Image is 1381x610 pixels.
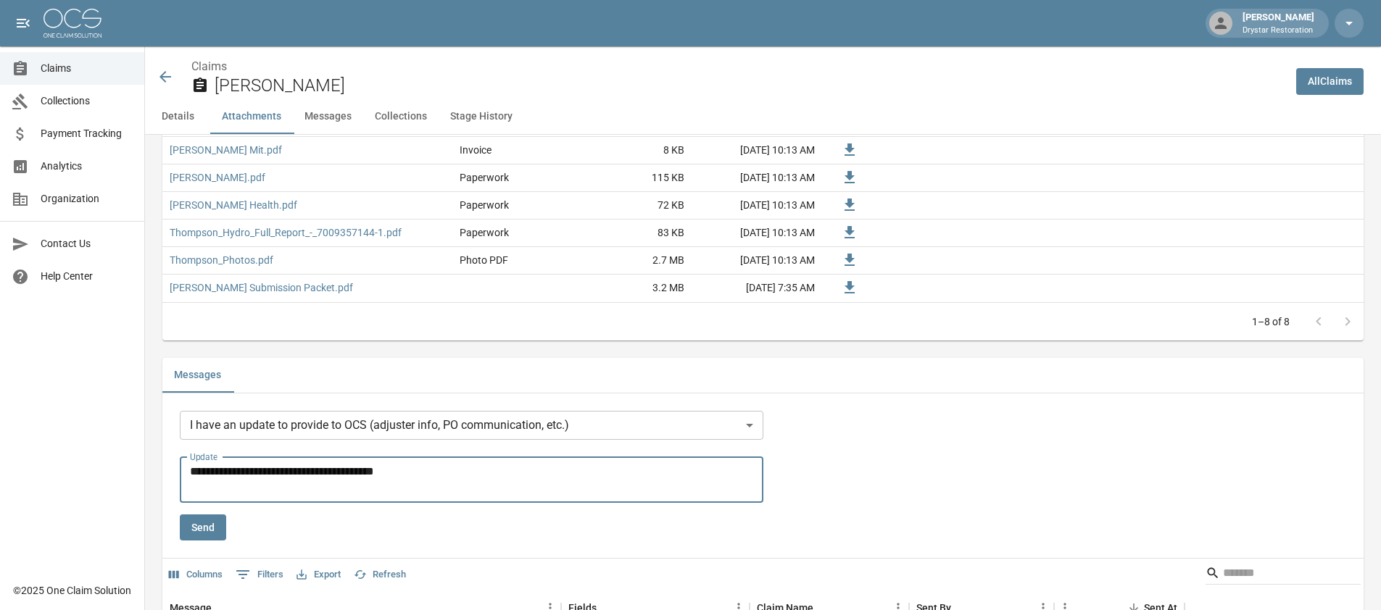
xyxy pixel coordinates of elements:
a: [PERSON_NAME] Health.pdf [170,198,297,212]
button: Export [293,564,344,586]
span: Collections [41,93,133,109]
div: 72 KB [583,192,692,220]
a: [PERSON_NAME] Submission Packet.pdf [170,280,353,295]
a: [PERSON_NAME] Mit.pdf [170,143,282,157]
div: [DATE] 7:35 AM [692,275,822,302]
div: Paperwork [460,170,509,185]
button: Attachments [210,99,293,134]
span: Payment Tracking [41,126,133,141]
div: Photo PDF [460,253,508,267]
button: Send [180,514,226,541]
div: Invoice [460,143,492,157]
span: Contact Us [41,236,133,251]
a: Thompson_Hydro_Full_Report_-_7009357144-1.pdf [170,225,402,240]
span: Analytics [41,159,133,174]
button: Collections [363,99,439,134]
span: Claims [41,61,133,76]
button: Refresh [350,564,410,586]
div: [DATE] 10:13 AM [692,220,822,247]
button: Messages [293,99,363,134]
span: Help Center [41,269,133,284]
p: Drystar Restoration [1243,25,1314,37]
div: [DATE] 10:13 AM [692,247,822,275]
div: anchor tabs [145,99,1381,134]
div: 115 KB [583,164,692,192]
button: Show filters [232,563,287,586]
img: ocs-logo-white-transparent.png [43,9,101,38]
div: I have an update to provide to OCS (adjuster info, PO communication, etc.) [180,411,763,440]
div: 83 KB [583,220,692,247]
div: [DATE] 10:13 AM [692,192,822,220]
div: [DATE] 10:13 AM [692,164,822,192]
button: open drawer [9,9,38,38]
div: Paperwork [460,225,509,240]
label: Update [190,451,217,463]
div: related-list tabs [162,358,1364,393]
a: [PERSON_NAME].pdf [170,170,265,185]
div: [DATE] 10:13 AM [692,137,822,164]
div: 3.2 MB [583,275,692,302]
div: Search [1206,561,1361,588]
button: Stage History [439,99,524,134]
div: 2.7 MB [583,247,692,275]
nav: breadcrumb [191,58,1285,75]
a: Claims [191,59,227,73]
button: Details [145,99,210,134]
a: Thompson_Photos.pdf [170,253,273,267]
div: Paperwork [460,198,509,212]
button: Messages [162,358,233,393]
div: © 2025 One Claim Solution [13,583,131,598]
h2: [PERSON_NAME] [215,75,1285,96]
div: [PERSON_NAME] [1237,10,1320,36]
button: Select columns [165,564,226,586]
div: 8 KB [583,137,692,164]
a: AllClaims [1296,68,1364,95]
p: 1–8 of 8 [1252,314,1290,329]
span: Organization [41,191,133,206]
